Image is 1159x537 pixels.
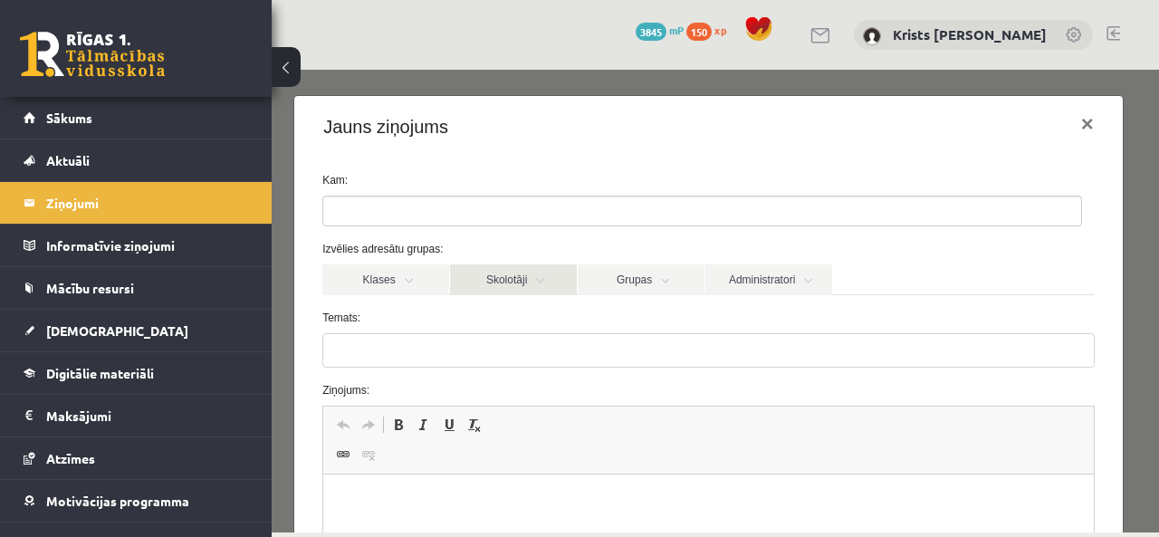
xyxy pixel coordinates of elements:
a: Aktuāli [24,139,249,181]
span: Motivācijas programma [46,493,189,509]
a: Klases [51,195,177,225]
a: Administratori [434,195,560,225]
span: Mācību resursi [46,280,134,296]
a: Pasvītrojums (vadīšanas taustiņš+U) [165,343,190,367]
a: Mācību resursi [24,267,249,309]
a: Atzīmes [24,437,249,479]
span: xp [714,23,726,37]
span: 3845 [636,23,666,41]
legend: Ziņojumi [46,182,249,224]
a: Atsaistīt [84,373,110,397]
a: Saite (vadīšanas taustiņš+K) [59,373,84,397]
span: 150 [686,23,712,41]
a: Ziņojumi [24,182,249,224]
span: [DEMOGRAPHIC_DATA] [46,322,188,339]
a: Motivācijas programma [24,480,249,522]
label: Ziņojums: [37,312,837,329]
a: Sākums [24,97,249,139]
img: Krists Andrejs Zeile [863,27,881,45]
a: [DEMOGRAPHIC_DATA] [24,310,249,351]
label: Izvēlies adresātu grupas: [37,171,837,187]
span: mP [669,23,684,37]
legend: Informatīvie ziņojumi [46,225,249,266]
a: Atcelt (vadīšanas taustiņš+Z) [59,343,84,367]
h4: Jauns ziņojums [52,43,177,71]
button: × [795,29,837,80]
legend: Maksājumi [46,395,249,436]
label: Temats: [37,240,837,256]
span: Sākums [46,110,92,126]
span: Atzīmes [46,450,95,466]
a: Rīgas 1. Tālmācības vidusskola [20,32,165,77]
a: Slīpraksts (vadīšanas taustiņš+I) [139,343,165,367]
a: 3845 mP [636,23,684,37]
a: Digitālie materiāli [24,352,249,394]
span: Digitālie materiāli [46,365,154,381]
a: Treknraksts (vadīšanas taustiņš+B) [114,343,139,367]
a: Krists [PERSON_NAME] [893,25,1047,43]
a: Noņemt stilus [190,343,216,367]
a: Skolotāji [178,195,305,225]
span: Aktuāli [46,152,90,168]
a: Maksājumi [24,395,249,436]
a: 150 xp [686,23,735,37]
a: Grupas [306,195,433,225]
label: Kam: [37,102,837,119]
a: Informatīvie ziņojumi [24,225,249,266]
a: Atkārtot (vadīšanas taustiņš+Y) [84,343,110,367]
